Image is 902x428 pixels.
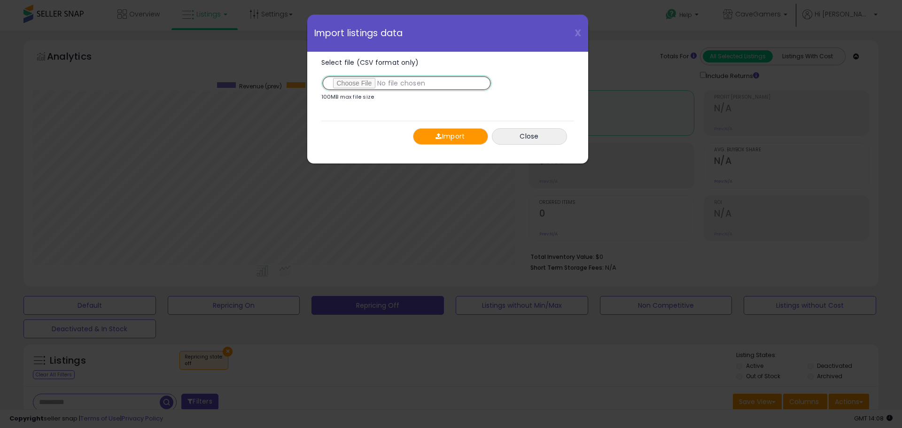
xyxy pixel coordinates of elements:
p: 100MB max file size [321,94,374,100]
span: Import listings data [314,29,403,38]
span: Select file (CSV format only) [321,58,419,67]
button: Import [413,128,488,145]
span: X [575,26,581,39]
button: Close [492,128,567,145]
